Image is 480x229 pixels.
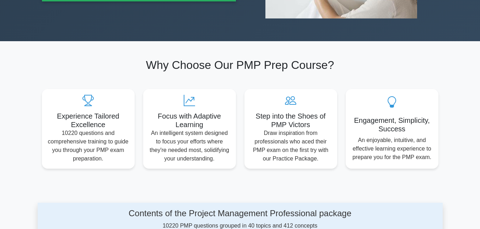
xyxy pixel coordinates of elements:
[149,112,230,129] h5: Focus with Adaptive Learning
[351,136,433,162] p: An enjoyable, intuitive, and effective learning experience to prepare you for the PMP exam.
[351,116,433,133] h5: Engagement, Simplicity, Success
[250,129,331,163] p: Draw inspiration from professionals who aced their PMP exam on the first try with our Practice Pa...
[97,208,383,219] h4: Contents of the Project Management Professional package
[42,58,438,72] h2: Why Choose Our PMP Prep Course?
[250,112,331,129] h5: Step into the Shoes of PMP Victors
[48,112,129,129] h5: Experience Tailored Excellence
[149,129,230,163] p: An intelligent system designed to focus your efforts where they're needed most, solidifying your ...
[48,129,129,163] p: 10220 questions and comprehensive training to guide you through your PMP exam preparation.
